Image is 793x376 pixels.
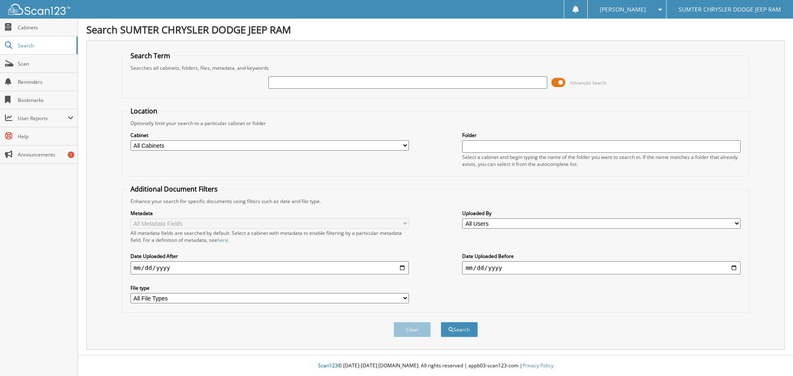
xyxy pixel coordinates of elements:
span: Reminders [18,78,74,85]
span: Advanced Search [570,80,607,86]
legend: Location [126,106,161,116]
div: © [DATE]-[DATE] [DOMAIN_NAME]. All rights reserved | appb03-scan123-com | [78,356,793,376]
span: [PERSON_NAME] [600,7,646,12]
label: Metadata [131,210,409,217]
div: Optionally limit your search to a particular cabinet or folder [126,120,745,127]
input: end [462,261,741,274]
span: Cabinets [18,24,74,31]
legend: Search Term [126,51,174,60]
span: User Reports [18,115,68,122]
a: here [217,236,228,244]
span: Search [18,42,72,49]
span: SUMTER CHRYSLER DODGE JEEP RAM [679,7,781,12]
legend: Additional Document Filters [126,184,222,194]
img: scan123-logo-white.svg [8,4,70,15]
a: Privacy Policy [522,362,553,369]
h1: Search SUMTER CHRYSLER DODGE JEEP RAM [86,23,785,36]
label: File type [131,284,409,291]
div: Enhance your search for specific documents using filters such as date and file type. [126,198,745,205]
span: Scan123 [318,362,338,369]
div: 1 [68,151,74,158]
label: Folder [462,132,741,139]
button: Search [441,322,478,337]
label: Uploaded By [462,210,741,217]
span: Announcements [18,151,74,158]
label: Date Uploaded Before [462,253,741,260]
span: Help [18,133,74,140]
label: Date Uploaded After [131,253,409,260]
span: Scan [18,60,74,67]
label: Cabinet [131,132,409,139]
div: Select a cabinet and begin typing the name of the folder you want to search in. If the name match... [462,154,741,168]
input: start [131,261,409,274]
div: Searches all cabinets, folders, files, metadata, and keywords [126,64,745,71]
div: All metadata fields are searched by default. Select a cabinet with metadata to enable filtering b... [131,229,409,244]
span: Bookmarks [18,97,74,104]
button: Clear [394,322,431,337]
